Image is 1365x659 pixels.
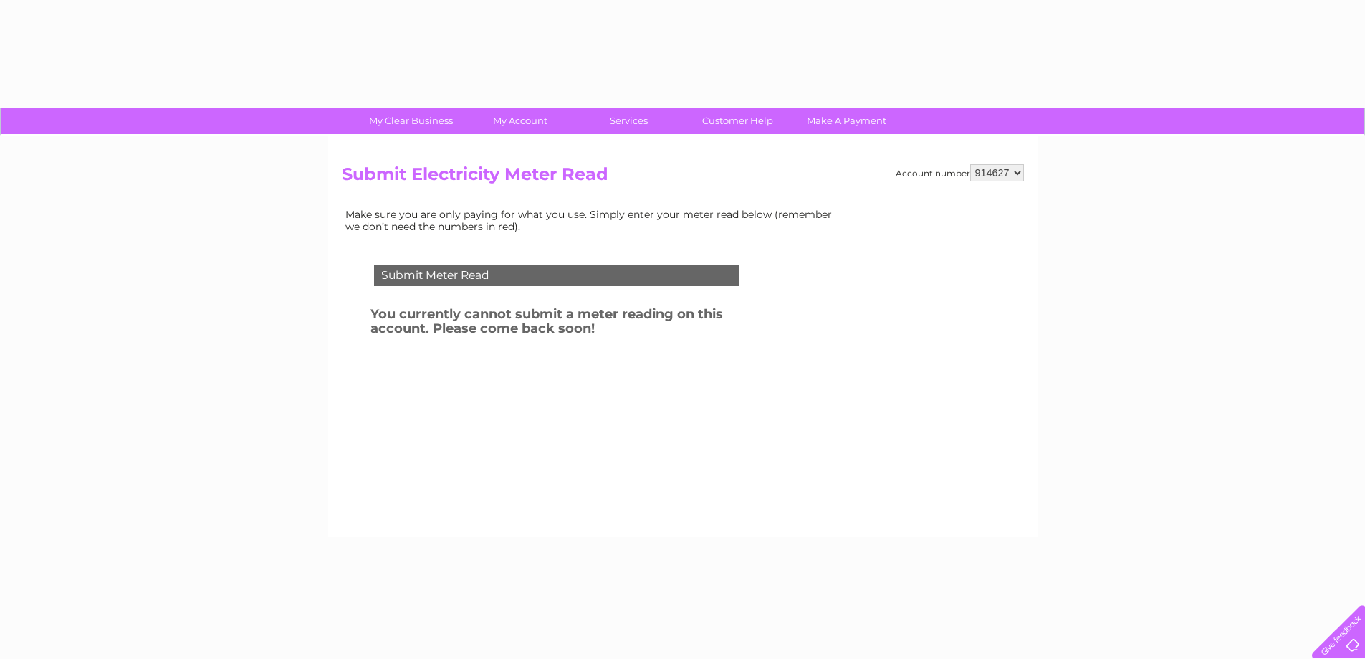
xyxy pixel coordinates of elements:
a: Services [570,108,688,134]
h3: You currently cannot submit a meter reading on this account. Please come back soon! [370,304,777,343]
a: Customer Help [679,108,797,134]
div: Account number [896,164,1024,181]
a: Make A Payment [787,108,906,134]
div: Submit Meter Read [374,265,739,286]
h2: Submit Electricity Meter Read [342,164,1024,191]
td: Make sure you are only paying for what you use. Simply enter your meter read below (remember we d... [342,205,843,235]
a: My Clear Business [352,108,470,134]
a: My Account [461,108,579,134]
